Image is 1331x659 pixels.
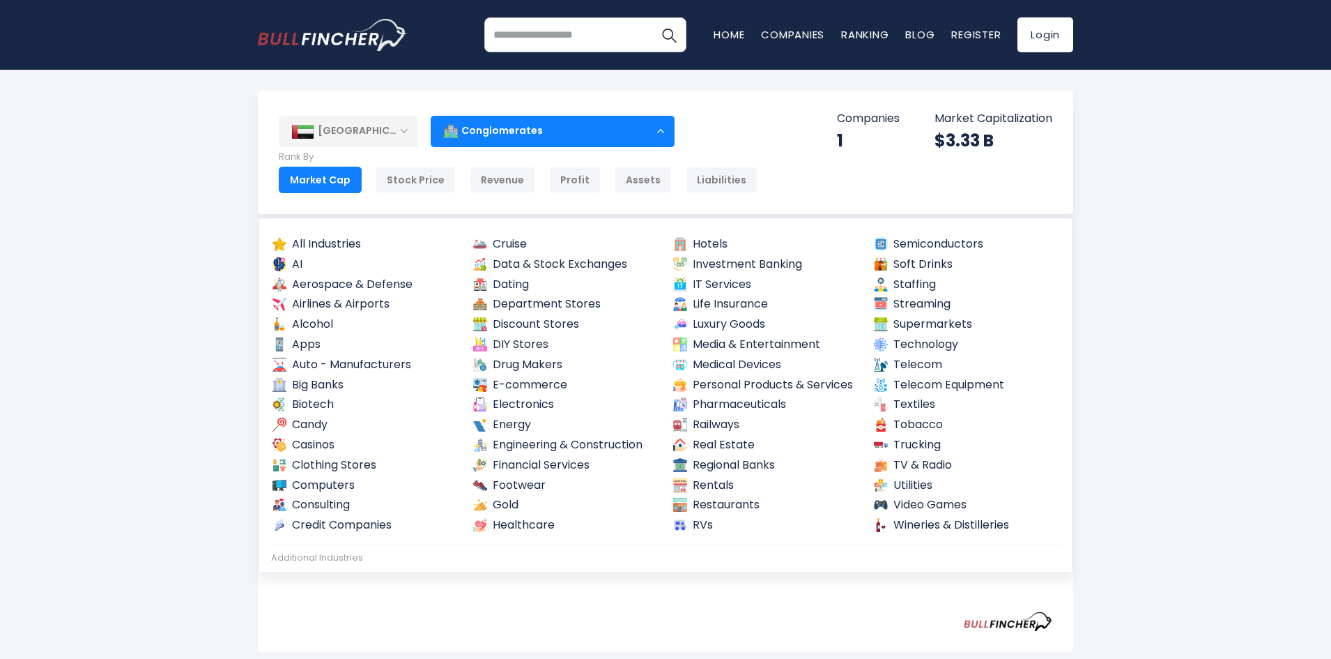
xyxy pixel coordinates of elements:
a: Healthcare [472,517,660,534]
a: Electronics [472,396,660,414]
a: Casinos [271,437,459,454]
div: Liabilities [686,167,757,193]
a: Biotech [271,396,459,414]
a: Consulting [271,497,459,514]
a: Soft Drinks [872,256,1061,273]
button: Search [652,17,686,52]
a: Discount Stores [472,316,660,333]
a: Energy [472,416,660,434]
div: 1 [837,130,900,151]
a: Department Stores [472,296,660,313]
a: TV & Radio [872,457,1061,474]
a: Companies [761,27,824,42]
a: Renewable Energy [872,571,1061,589]
a: Hotels [672,236,860,253]
a: Engineering & Construction [472,437,660,454]
a: Tobacco [872,416,1061,434]
a: Big Banks [271,377,459,394]
div: Profit [549,167,601,193]
a: Utilities [872,477,1061,494]
a: Luxury Goods [672,316,860,333]
div: Conglomerates [431,115,675,147]
img: bullfincher logo [258,19,408,51]
a: Railways [672,416,860,434]
a: Apps [271,336,459,354]
a: E-commerce [472,377,660,394]
a: Technology [872,336,1061,354]
a: Advertising [271,571,459,589]
div: Assets [615,167,672,193]
a: Footwear [472,477,660,494]
a: Candy [271,416,459,434]
a: Semiconductors [872,236,1061,253]
a: DIY Stores [472,336,660,354]
a: Blog [905,27,934,42]
div: [GEOGRAPHIC_DATA] [279,116,418,146]
a: Medical Tools [672,571,860,589]
a: Rentals [672,477,860,494]
a: Trucking [872,437,1061,454]
a: Wineries & Distilleries [872,517,1061,534]
a: Clothing Stores [271,457,459,474]
a: Personal Products & Services [672,377,860,394]
a: Textiles [872,396,1061,414]
a: Gold [472,497,660,514]
a: Telecom Equipment [872,377,1061,394]
a: Pharmaceuticals [672,396,860,414]
p: Market Capitalization [934,112,1052,126]
a: Dating [472,276,660,294]
a: Medical Devices [672,356,860,374]
a: Financial Services [472,457,660,474]
a: Alcohol [271,316,459,333]
a: Home [714,27,744,42]
a: Ranking [841,27,888,42]
a: Regional Banks [672,457,860,474]
div: $3.33 B [934,130,1052,151]
p: Rank By [279,151,757,163]
a: AI [271,256,459,273]
a: Computers [271,477,459,494]
a: Restaurants [672,497,860,514]
a: All Industries [271,236,459,253]
div: Stock Price [376,167,456,193]
a: Go to homepage [258,19,408,51]
a: Aerospace & Defense [271,276,459,294]
div: Additional Industries [271,552,1060,564]
a: Airlines & Airports [271,296,459,313]
a: Credit Companies [271,517,459,534]
a: Login [1017,17,1073,52]
a: Cruise [472,236,660,253]
a: Register [951,27,1001,42]
a: Auto - Manufacturers [271,356,459,374]
a: Drug Makers [472,356,660,374]
a: RVs [672,517,860,534]
a: Life Insurance [672,296,860,313]
a: Streaming [872,296,1061,313]
a: Data & Stock Exchanges [472,256,660,273]
a: IT Services [672,276,860,294]
a: Investment Banking [672,256,860,273]
a: Supermarkets [872,316,1061,333]
p: Companies [837,112,900,126]
div: Revenue [470,167,535,193]
a: Staffing [872,276,1061,294]
div: Market Cap [279,167,362,193]
a: Video Games [872,497,1061,514]
a: Farming Supplies [472,571,660,589]
a: Media & Entertainment [672,336,860,354]
a: Real Estate [672,437,860,454]
a: Telecom [872,356,1061,374]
